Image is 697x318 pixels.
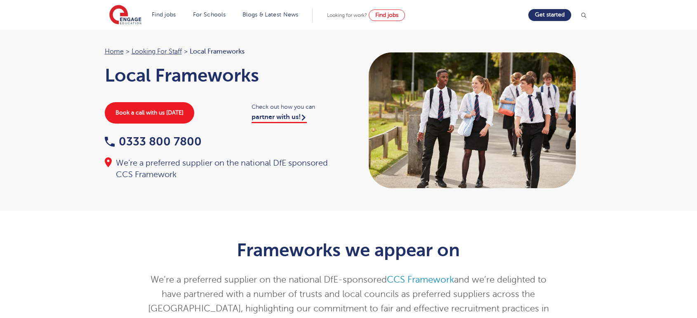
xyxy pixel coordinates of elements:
span: > [126,48,130,55]
a: Get started [528,9,571,21]
a: CCS Framework [387,275,454,285]
span: Check out how you can [252,102,340,112]
a: 0333 800 7800 [105,135,202,148]
span: Local Frameworks [190,46,245,57]
img: Engage Education [109,5,141,26]
nav: breadcrumb [105,46,341,57]
a: Find jobs [369,9,405,21]
a: Book a call with us [DATE] [105,102,194,124]
span: Find jobs [375,12,398,18]
h1: Local Frameworks [105,65,341,86]
a: Home [105,48,124,55]
a: Looking for staff [132,48,182,55]
div: We’re a preferred supplier on the national DfE sponsored CCS Framework [105,157,341,180]
span: Looking for work? [327,12,367,18]
a: partner with us! [252,113,307,123]
a: Find jobs [152,12,176,18]
a: Blogs & Latest News [243,12,299,18]
a: For Schools [193,12,226,18]
h1: Frameworks we appear on [146,240,551,260]
span: > [184,48,188,55]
